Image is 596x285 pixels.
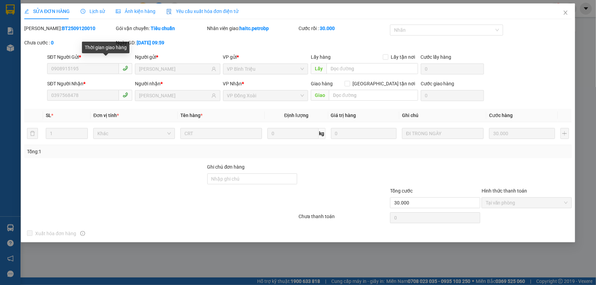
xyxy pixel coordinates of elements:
[320,26,335,31] b: 30.000
[223,53,308,61] div: VP gửi
[350,80,418,87] span: [GEOGRAPHIC_DATA] tận nơi
[135,53,220,61] div: Người gửi
[563,10,568,15] span: close
[227,64,304,74] span: VP Bình Triệu
[207,164,245,170] label: Ghi chú đơn hàng
[32,230,79,237] span: Xuất hóa đơn hàng
[24,9,29,14] span: edit
[211,67,216,71] span: user
[139,65,210,73] input: Tên người gửi
[24,9,70,14] span: SỬA ĐƠN HÀNG
[311,54,331,60] span: Lấy hàng
[486,198,568,208] span: Tại văn phòng
[331,113,356,118] span: Giá trị hàng
[180,128,262,139] input: VD: Bàn, Ghế
[299,25,389,32] div: Cước rồi :
[151,26,175,31] b: Tiêu chuẩn
[421,90,484,101] input: Cước giao hàng
[81,9,85,14] span: clock-circle
[388,53,418,61] span: Lấy tận nơi
[62,26,95,31] b: BT2509120010
[207,25,297,32] div: Nhân viên giao:
[402,128,484,139] input: Ghi Chú
[93,113,119,118] span: Đơn vị tính
[135,80,220,87] div: Người nhận
[46,113,51,118] span: SL
[421,54,452,60] label: Cước lấy hàng
[116,39,206,46] div: Ngày GD:
[311,90,329,101] span: Giao
[139,92,210,99] input: Tên người nhận
[329,90,418,101] input: Dọc đường
[327,63,418,74] input: Dọc đường
[27,148,230,155] div: Tổng: 1
[47,53,132,61] div: SĐT Người Gửi
[180,113,203,118] span: Tên hàng
[482,188,527,194] label: Hình thức thanh toán
[137,40,164,45] b: [DATE] 09:59
[80,231,85,236] span: info-circle
[123,66,128,71] span: phone
[240,26,269,31] b: haitc.petrobp
[421,81,455,86] label: Cước giao hàng
[227,90,304,101] span: VP Đồng Xoài
[207,173,297,184] input: Ghi chú đơn hàng
[421,63,484,74] input: Cước lấy hàng
[319,128,325,139] span: kg
[97,128,171,139] span: Khác
[116,25,206,32] div: Gói vận chuyển:
[331,128,397,139] input: 0
[123,92,128,98] span: phone
[81,9,105,14] span: Lịch sử
[284,113,308,118] span: Định lượng
[166,9,238,14] span: Yêu cầu xuất hóa đơn điện tử
[556,3,575,23] button: Close
[51,40,54,45] b: 0
[27,128,38,139] button: delete
[24,25,114,32] div: [PERSON_NAME]:
[311,81,333,86] span: Giao hàng
[116,9,121,14] span: picture
[390,188,413,194] span: Tổng cước
[24,39,114,46] div: Chưa cước :
[211,93,216,98] span: user
[298,213,390,225] div: Chưa thanh toán
[560,128,569,139] button: plus
[47,80,132,87] div: SĐT Người Nhận
[489,113,513,118] span: Cước hàng
[166,9,172,14] img: icon
[311,63,327,74] span: Lấy
[223,81,242,86] span: VP Nhận
[116,9,155,14] span: Ảnh kiện hàng
[399,109,486,122] th: Ghi chú
[489,128,555,139] input: 0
